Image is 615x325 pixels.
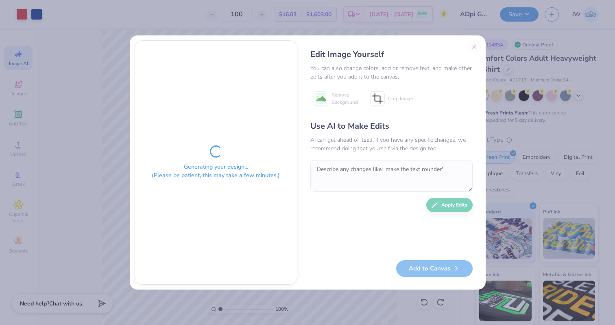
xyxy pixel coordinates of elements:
div: You can also change colors, add or remove text, and make other edits after you add it to the canvas. [310,64,473,81]
div: AI can get ahead of itself. If you have any specific changes, we recommend doing that yourself vi... [310,136,473,153]
span: Crop Image [388,95,413,102]
span: Remove Background [331,91,358,106]
div: Use AI to Make Edits [310,120,473,132]
div: Edit Image Yourself [310,48,473,61]
div: Generating your design... (Please be patient, this may take a few minutes.) [152,162,280,180]
button: Crop Image [367,88,418,109]
button: Remove Background [310,88,361,109]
